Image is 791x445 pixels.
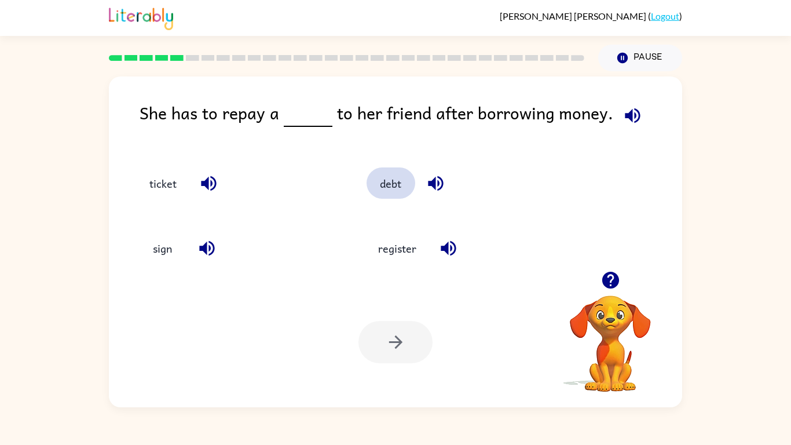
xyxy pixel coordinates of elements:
[140,100,682,144] div: She has to repay a to her friend after borrowing money.
[500,10,682,21] div: ( )
[552,278,668,393] video: Your browser must support playing .mp4 files to use Literably. Please try using another browser.
[367,167,415,199] button: debt
[109,5,173,30] img: Literably
[138,167,188,199] button: ticket
[598,45,682,71] button: Pause
[367,233,428,264] button: register
[651,10,679,21] a: Logout
[138,233,186,264] button: sign
[500,10,648,21] span: [PERSON_NAME] [PERSON_NAME]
